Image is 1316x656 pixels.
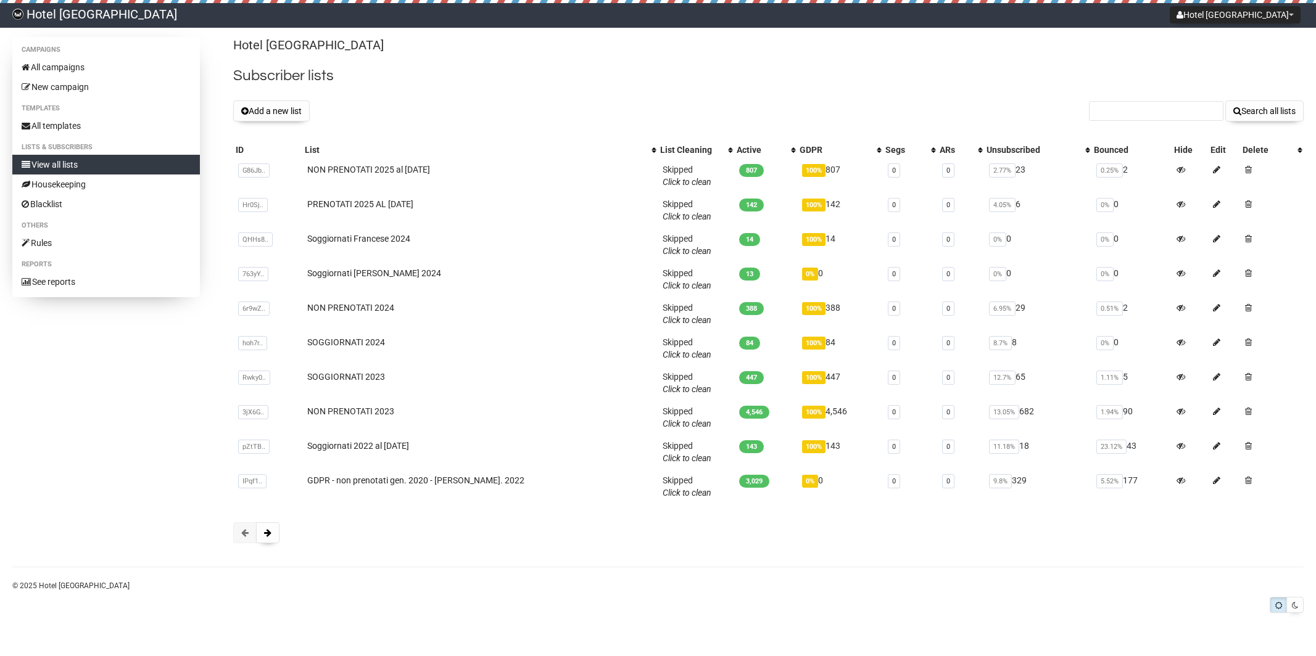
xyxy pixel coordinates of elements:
[663,165,711,187] span: Skipped
[307,475,524,485] a: GDPR - non prenotati gen. 2020 - [PERSON_NAME]. 2022
[937,141,985,158] th: ARs: No sort applied, activate to apply an ascending sort
[739,406,769,419] span: 4,546
[12,174,200,194] a: Housekeeping
[797,366,883,400] td: 447
[1091,435,1172,469] td: 43
[663,406,711,428] span: Skipped
[663,453,711,463] a: Click to clean
[946,374,950,382] a: 0
[1096,440,1127,454] span: 23.12%
[307,268,441,278] a: Soggiornati [PERSON_NAME] 2024
[12,116,200,136] a: All templates
[663,246,711,256] a: Click to clean
[797,435,883,469] td: 143
[984,400,1091,435] td: 682
[1096,301,1123,316] span: 0.51%
[663,281,711,290] a: Click to clean
[989,267,1006,281] span: 0%
[946,339,950,347] a: 0
[238,267,268,281] span: 763yY..
[946,443,950,451] a: 0
[307,441,409,451] a: Soggiornati 2022 al [DATE]
[984,193,1091,228] td: 6
[739,233,760,246] span: 14
[1094,144,1169,156] div: Bounced
[797,331,883,366] td: 84
[946,166,950,174] a: 0
[984,469,1091,504] td: 329
[1208,141,1240,158] th: Edit: No sort applied, sorting is disabled
[12,257,200,272] li: Reports
[797,158,883,193] td: 807
[883,141,937,158] th: Segs: No sort applied, activate to apply an ascending sort
[233,100,310,121] button: Add a new list
[885,144,925,156] div: Segs
[663,315,711,325] a: Click to clean
[1091,193,1172,228] td: 0
[12,155,200,174] a: View all lists
[1091,469,1172,504] td: 177
[1091,262,1172,297] td: 0
[802,268,818,281] span: 0%
[238,371,270,385] span: Rwky0..
[1096,474,1123,488] span: 5.52%
[984,262,1091,297] td: 0
[739,268,760,281] span: 13
[233,141,303,158] th: ID: No sort applied, sorting is disabled
[989,440,1019,454] span: 11.18%
[236,144,300,156] div: ID
[892,408,896,416] a: 0
[12,140,200,155] li: Lists & subscribers
[663,488,711,498] a: Click to clean
[233,65,1304,87] h2: Subscriber lists
[802,302,826,315] span: 100%
[663,419,711,428] a: Click to clean
[984,141,1091,158] th: Unsubscribed: No sort applied, activate to apply an ascending sort
[305,144,645,156] div: List
[1174,144,1206,156] div: Hide
[797,193,883,228] td: 142
[984,297,1091,331] td: 29
[797,262,883,297] td: 0
[238,474,267,488] span: IPqf1..
[946,236,950,244] a: 0
[892,443,896,451] a: 0
[802,475,818,488] span: 0%
[663,372,711,394] span: Skipped
[1096,405,1123,419] span: 1.94%
[12,272,200,292] a: See reports
[663,268,711,290] span: Skipped
[663,199,711,221] span: Skipped
[12,233,200,253] a: Rules
[1091,366,1172,400] td: 5
[1210,144,1238,156] div: Edit
[946,408,950,416] a: 0
[12,218,200,233] li: Others
[892,236,896,244] a: 0
[12,43,200,57] li: Campaigns
[739,337,760,350] span: 84
[238,198,268,212] span: Hr0Sj..
[12,57,200,77] a: All campaigns
[238,336,267,350] span: hoh7r..
[1091,158,1172,193] td: 2
[238,405,268,419] span: 3jX6G..
[12,77,200,97] a: New campaign
[1091,297,1172,331] td: 2
[739,475,769,488] span: 3,029
[1091,331,1172,366] td: 0
[946,305,950,313] a: 0
[946,201,950,209] a: 0
[307,406,394,416] a: NON PRENOTATI 2023
[307,372,385,382] a: SOGGIORNATI 2023
[12,9,23,20] img: fea98f5d88b361b943d070b37b883dba
[12,579,1304,592] p: © 2025 Hotel [GEOGRAPHIC_DATA]
[238,440,270,454] span: pZtTB..
[1096,371,1123,385] span: 1.11%
[802,440,826,453] span: 100%
[800,144,871,156] div: GDPR
[989,232,1006,247] span: 0%
[663,384,711,394] a: Click to clean
[989,301,1016,316] span: 6.95%
[302,141,658,158] th: List: No sort applied, activate to apply an ascending sort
